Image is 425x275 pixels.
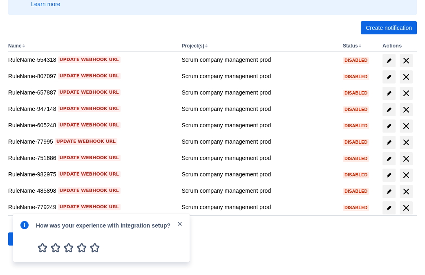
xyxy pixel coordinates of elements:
[8,72,175,80] div: RuleName-807097
[60,204,119,210] span: Update webhook URL
[386,172,392,178] span: edit
[401,105,411,115] span: delete
[181,203,336,211] div: Scrum company management prod
[386,156,392,162] span: edit
[60,106,119,112] span: Update webhook URL
[36,220,177,230] div: How was your experience with integration setup?
[379,41,417,52] th: Actions
[60,171,119,178] span: Update webhook URL
[181,72,336,80] div: Scrum company management prod
[8,105,175,113] div: RuleName-947148
[60,187,119,194] span: Update webhook URL
[343,205,369,210] span: Disabled
[60,89,119,96] span: Update webhook URL
[20,220,29,230] span: info
[49,241,62,254] span: 2
[56,138,116,145] span: Update webhook URL
[8,43,22,49] button: Name
[62,241,75,254] span: 3
[181,154,336,162] div: Scrum company management prod
[60,73,119,79] span: Update webhook URL
[181,43,204,49] button: Project(s)
[343,74,369,79] span: Disabled
[181,170,336,178] div: Scrum company management prod
[386,123,392,129] span: edit
[8,137,175,146] div: RuleName-77995
[401,187,411,196] span: delete
[361,21,417,34] button: Create notification
[401,72,411,82] span: delete
[401,56,411,65] span: delete
[386,188,392,195] span: edit
[8,187,175,195] div: RuleName-485898
[181,88,336,97] div: Scrum company management prod
[8,56,175,64] div: RuleName-554318
[177,221,183,227] span: close
[60,56,119,63] span: Update webhook URL
[181,187,336,195] div: Scrum company management prod
[181,56,336,64] div: Scrum company management prod
[88,241,101,254] span: 5
[181,137,336,146] div: Scrum company management prod
[401,170,411,180] span: delete
[8,121,175,129] div: RuleName-605248
[60,122,119,128] span: Update webhook URL
[343,140,369,144] span: Disabled
[401,154,411,164] span: delete
[343,91,369,95] span: Disabled
[8,170,175,178] div: RuleName-982975
[386,74,392,80] span: edit
[386,57,392,64] span: edit
[386,106,392,113] span: edit
[8,88,175,97] div: RuleName-657887
[343,43,358,49] button: Status
[8,154,175,162] div: RuleName-751686
[386,90,392,97] span: edit
[75,241,88,254] span: 4
[60,155,119,161] span: Update webhook URL
[386,139,392,146] span: edit
[8,203,175,211] div: RuleName-779249
[343,189,369,194] span: Disabled
[401,137,411,147] span: delete
[343,107,369,112] span: Disabled
[401,203,411,213] span: delete
[343,156,369,161] span: Disabled
[366,21,412,34] span: Create notification
[181,105,336,113] div: Scrum company management prod
[401,121,411,131] span: delete
[343,124,369,128] span: Disabled
[343,173,369,177] span: Disabled
[386,205,392,211] span: edit
[36,241,49,254] span: 1
[181,121,336,129] div: Scrum company management prod
[401,88,411,98] span: delete
[343,58,369,63] span: Disabled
